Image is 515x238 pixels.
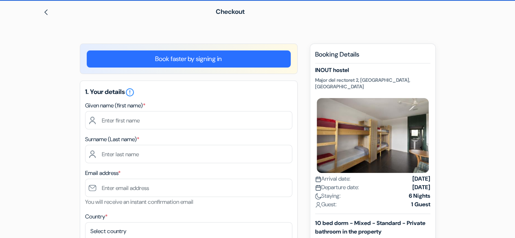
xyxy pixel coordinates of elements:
[315,200,337,209] span: Guest:
[315,176,321,182] img: calendar.svg
[315,50,430,63] h5: Booking Details
[411,200,430,209] strong: 1 Guest
[125,87,135,96] a: error_outline
[85,87,292,97] h5: 1. Your details
[43,9,49,15] img: left_arrow.svg
[87,50,291,68] a: Book faster by signing in
[412,175,430,183] strong: [DATE]
[315,67,430,74] h5: INOUT hostel
[315,193,321,199] img: moon.svg
[85,145,292,163] input: Enter last name
[315,202,321,208] img: user_icon.svg
[85,212,107,221] label: Country
[315,192,341,200] span: Staying:
[315,185,321,191] img: calendar.svg
[315,175,351,183] span: Arrival date:
[315,77,430,90] p: Major del rectoret 2, [GEOGRAPHIC_DATA], [GEOGRAPHIC_DATA]
[85,169,121,177] label: Email address
[85,198,193,205] small: You will receive an instant confirmation email
[409,192,430,200] strong: 6 Nights
[315,219,425,235] b: 10 bed dorm - Mixed - Standard - Private bathroom in the property
[125,87,135,97] i: error_outline
[85,135,139,144] label: Surname (Last name)
[216,7,245,16] span: Checkout
[85,101,145,110] label: Given name (first name)
[85,111,292,129] input: Enter first name
[412,183,430,192] strong: [DATE]
[85,179,292,197] input: Enter email address
[315,183,359,192] span: Departure date:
